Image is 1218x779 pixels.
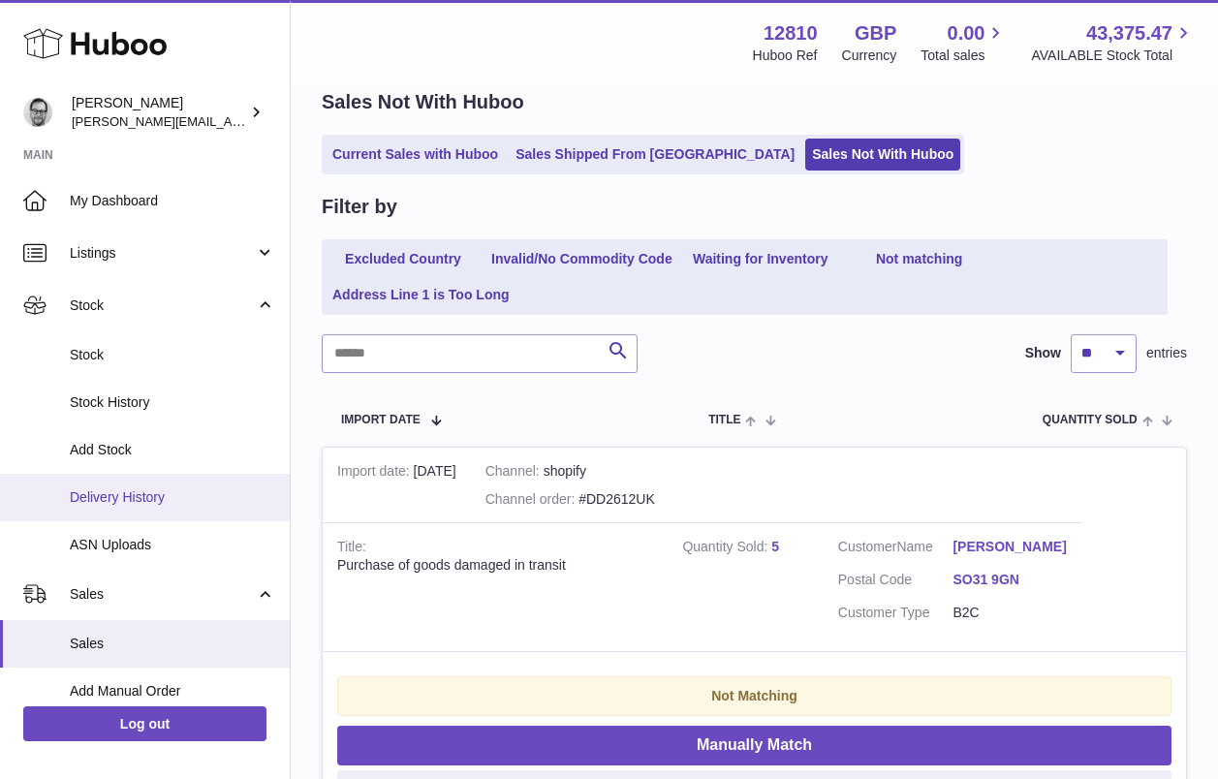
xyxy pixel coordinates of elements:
span: 43,375.47 [1086,20,1172,47]
a: Current Sales with Huboo [326,139,505,171]
a: 5 [771,539,779,554]
dt: Postal Code [838,571,953,594]
h2: Filter by [322,194,397,220]
span: My Dashboard [70,192,275,210]
strong: Not Matching [711,688,797,703]
div: Huboo Ref [753,47,818,65]
span: Customer [838,539,897,554]
span: Sales [70,585,255,604]
span: Quantity Sold [1043,414,1138,426]
strong: Channel order [485,491,579,512]
a: [PERSON_NAME] [953,538,1068,556]
span: [PERSON_NAME][EMAIL_ADDRESS][DOMAIN_NAME] [72,113,389,129]
strong: 12810 [764,20,818,47]
a: Invalid/No Commodity Code [484,243,679,275]
dd: B2C [953,604,1068,622]
a: Log out [23,706,266,741]
span: Import date [341,414,421,426]
dt: Customer Type [838,604,953,622]
strong: GBP [855,20,896,47]
dt: Name [838,538,953,561]
span: Total sales [921,47,1007,65]
div: Purchase of goods damaged in transit [337,556,653,575]
img: tab_domain_overview_orange.svg [52,112,68,128]
a: Not matching [842,243,997,275]
a: SO31 9GN [953,571,1068,589]
span: Title [708,414,740,426]
div: Keywords by Traffic [214,114,327,127]
h2: Sales Not With Huboo [322,89,524,115]
span: Stock History [70,393,275,412]
span: Sales [70,635,275,653]
strong: Title [337,539,366,559]
span: Stock [70,296,255,315]
div: v 4.0.25 [54,31,95,47]
strong: Import date [337,463,414,483]
div: Domain Overview [74,114,173,127]
span: entries [1146,344,1187,362]
img: website_grey.svg [31,50,47,66]
button: Manually Match [337,726,1171,765]
div: Currency [842,47,897,65]
strong: Channel [485,463,544,483]
a: Waiting for Inventory [683,243,838,275]
span: ASN Uploads [70,536,275,554]
div: #DD2612UK [485,490,655,509]
span: Delivery History [70,488,275,507]
span: Add Manual Order [70,682,275,701]
img: alex@digidistiller.com [23,98,52,127]
img: logo_orange.svg [31,31,47,47]
img: tab_keywords_by_traffic_grey.svg [193,112,208,128]
span: Listings [70,244,255,263]
label: Show [1025,344,1061,362]
a: Sales Not With Huboo [805,139,960,171]
strong: Quantity Sold [682,539,771,559]
div: shopify [485,462,655,481]
span: Add Stock [70,441,275,459]
span: Stock [70,346,275,364]
div: [PERSON_NAME] [72,94,246,131]
a: Address Line 1 is Too Long [326,279,516,311]
a: Sales Shipped From [GEOGRAPHIC_DATA] [509,139,801,171]
a: 43,375.47 AVAILABLE Stock Total [1031,20,1195,65]
span: 0.00 [948,20,985,47]
td: [DATE] [323,448,471,523]
span: AVAILABLE Stock Total [1031,47,1195,65]
a: Excluded Country [326,243,481,275]
a: 0.00 Total sales [921,20,1007,65]
div: Domain: [DOMAIN_NAME] [50,50,213,66]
